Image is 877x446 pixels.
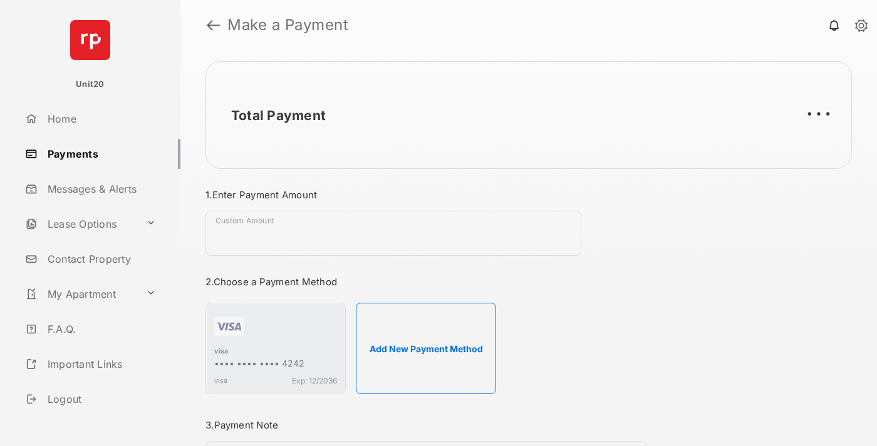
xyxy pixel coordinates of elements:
[205,419,646,431] h3: 3. Payment Note
[20,174,180,204] a: Messages & Alerts
[20,349,161,379] a: Important Links
[214,358,337,371] div: •••• •••• •••• 4242
[205,303,346,394] div: visa•••• •••• •••• 4242visaExp: 12/2036
[205,189,646,201] h3: 1. Enter Payment Amount
[20,314,180,344] a: F.A.Q.
[214,347,337,358] div: visa
[214,376,227,385] span: visa
[70,20,110,60] img: svg+xml;base64,PHN2ZyB4bWxucz0iaHR0cDovL3d3dy53My5vcmcvMjAwMC9zdmciIHdpZHRoPSI2NCIgaGVpZ2h0PSI2NC...
[227,18,348,33] strong: Make a Payment
[292,376,337,385] span: Exp: 12/2036
[205,276,646,288] h3: 2. Choose a Payment Method
[20,279,141,309] a: My Apartment
[20,104,180,134] a: Home
[20,139,180,169] a: Payments
[20,209,141,239] a: Lease Options
[20,244,180,274] a: Contact Property
[231,108,326,123] h2: Total Payment
[356,303,496,394] button: Add New Payment Method
[20,384,180,414] a: Logout
[76,78,105,91] p: Unit20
